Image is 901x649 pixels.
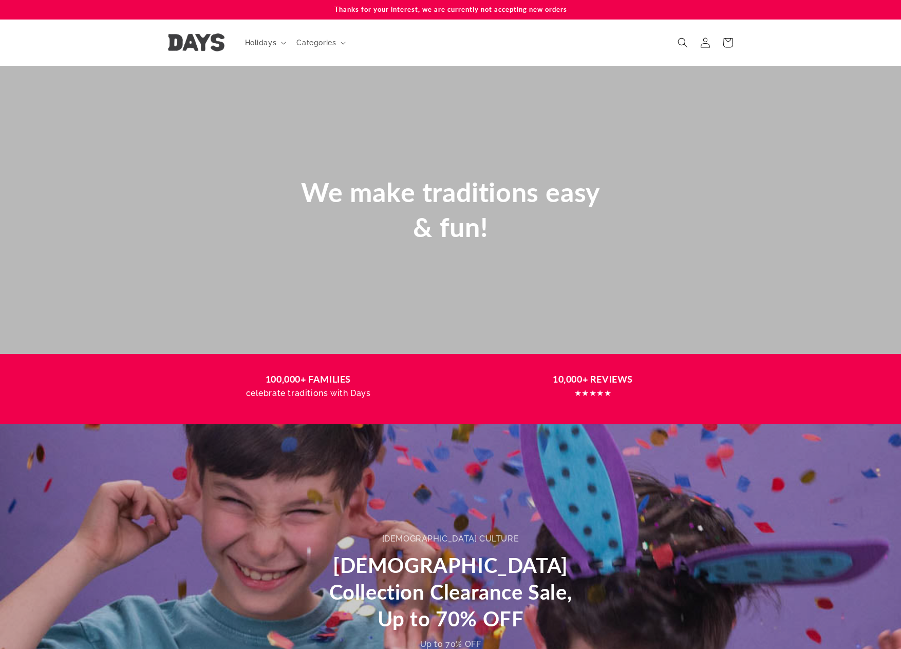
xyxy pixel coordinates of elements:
[671,31,694,54] summary: Search
[301,176,600,243] span: We make traditions easy & fun!
[296,38,336,47] span: Categories
[460,386,725,401] p: ★★★★★
[176,386,441,401] p: celebrate traditions with Days
[168,33,224,51] img: Days United
[329,552,573,632] h2: [DEMOGRAPHIC_DATA] Collection Clearance Sale, Up to 70% OFF
[382,532,519,547] div: [DEMOGRAPHIC_DATA] CULTURE
[460,372,725,386] h3: 10,000+ REVIEWS
[290,32,350,53] summary: Categories
[239,32,291,53] summary: Holidays
[245,38,277,47] span: Holidays
[420,639,481,649] span: Up to 70% OFF
[176,372,441,386] h3: 100,000+ FAMILIES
